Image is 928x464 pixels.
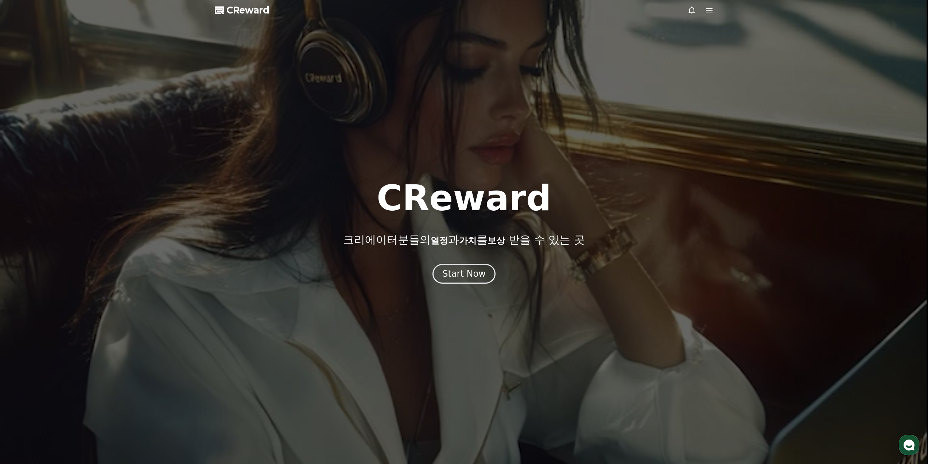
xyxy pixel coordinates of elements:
h1: CReward [377,181,551,216]
a: CReward [215,4,269,16]
span: 열정 [431,235,448,246]
div: Start Now [442,268,486,280]
span: 보상 [488,235,505,246]
p: 크리에이터분들의 과 를 받을 수 있는 곳 [343,233,585,246]
button: Start Now [432,264,496,284]
span: 가치 [459,235,477,246]
a: Start Now [432,271,496,278]
span: CReward [226,4,269,16]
